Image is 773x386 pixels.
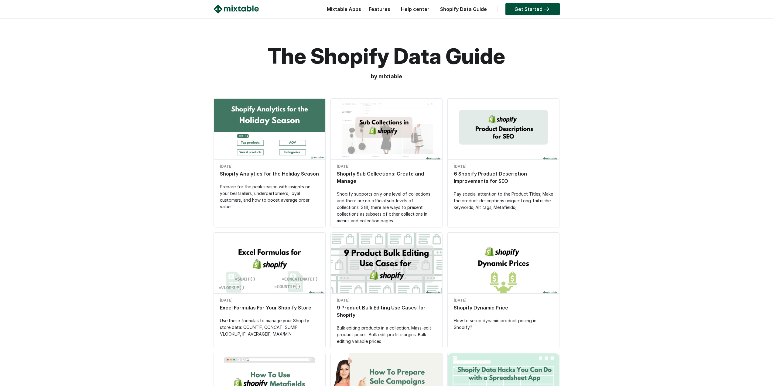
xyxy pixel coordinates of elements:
[220,163,319,170] div: [DATE]
[448,233,559,295] img: Shopify Dynamic Price
[331,233,442,295] img: 9 Product Bulk Editing Use Cases for Shopify
[337,304,436,319] div: 9 Product Bulk Editing Use Cases for Shopify
[454,191,553,211] div: Pay special attention to the Product Titles; Make the product descriptions unique; Long-tail nich...
[337,325,436,345] div: Bulk editing products in a collection. Mass-edit product prices. Bulk edit profit margins. Bulk e...
[366,6,393,12] a: Features
[214,233,325,340] a: Excel Formulas For Your Shopify Store [DATE] Excel Formulas For Your Shopify Store Use these form...
[331,99,442,162] img: Shopify Sub Collections: Create and Manage
[324,5,361,17] div: Mixtable Apps
[448,233,559,334] a: Shopify Dynamic Price [DATE] Shopify Dynamic Price How to setup dynamic product pricing in Shopify?
[448,99,559,214] a: 6 Shopify Product Description Improvements for SEO [DATE] 6 Shopify Product Description Improveme...
[454,170,553,185] div: 6 Shopify Product Description Improvements for SEO
[398,6,433,12] a: Help center
[214,99,325,213] a: Shopify Analytics for the Holiday Season [DATE] Shopify Analytics for the Holiday Season Prepare ...
[337,170,436,185] div: Shopify Sub Collections: Create and Manage
[454,317,553,331] div: How to setup dynamic product pricing in Shopify?
[214,99,325,162] img: Shopify Analytics for the Holiday Season
[220,304,319,311] div: Excel Formulas For Your Shopify Store
[214,5,259,14] img: Mixtable logo
[454,304,553,311] div: Shopify Dynamic Price
[542,7,551,11] img: arrow-right.svg
[454,163,553,170] div: [DATE]
[337,297,436,304] div: [DATE]
[220,170,319,177] div: Shopify Analytics for the Holiday Season
[337,163,436,170] div: [DATE]
[448,99,559,162] img: 6 Shopify Product Description Improvements for SEO
[214,233,325,295] img: Excel Formulas For Your Shopify Store
[505,3,560,15] a: Get Started
[454,297,553,304] div: [DATE]
[220,183,319,210] div: Prepare for the peak season with insights on your bestsellers, underperformers, loyal customers, ...
[331,233,442,348] a: 9 Product Bulk Editing Use Cases for Shopify [DATE] 9 Product Bulk Editing Use Cases for Shopify ...
[331,99,442,227] a: Shopify Sub Collections: Create and Manage [DATE] Shopify Sub Collections: Create and Manage Shop...
[220,317,319,337] div: Use these formulas to manage your Shopify store data: COUNTIF, CONCAT, SUMIF, VLOOKUP, IF, AVERAG...
[220,297,319,304] div: [DATE]
[337,191,436,224] div: Shopify supports only one level of collections, and there are no official sub-levels of collectio...
[437,6,490,12] a: Shopify Data Guide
